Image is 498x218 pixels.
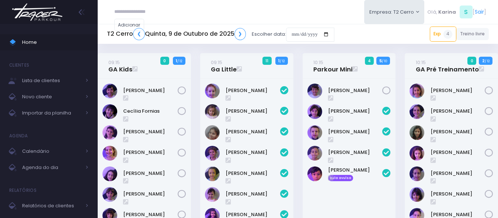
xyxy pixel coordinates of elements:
img: Alice Oliveira Castro [410,84,424,98]
span: 4 [443,30,452,39]
img: Isabel Silveira Chulam [205,166,220,181]
strong: 1 [278,58,280,64]
h4: Agenda [9,129,28,143]
small: 09:15 [211,59,222,66]
span: Karina [438,8,456,16]
div: Escolher data: [107,26,334,43]
a: 10:15GA Pré Treinamento [416,59,479,73]
span: Olá, [427,8,437,16]
img: Julia de Campos Munhoz [410,125,424,140]
img: Malu Bernardes [410,187,424,202]
img: Isabel Amado [205,146,220,161]
strong: 1 [176,58,177,64]
span: Home [22,38,88,47]
a: [PERSON_NAME] [226,87,280,94]
span: S [460,6,473,18]
span: Lista de clientes [22,76,81,85]
a: Sair [475,8,484,16]
img: Gabriela Libardi Galesi Bernardo [102,146,117,161]
span: 0 [467,57,476,65]
img: Clara Guimaraes Kron [102,125,117,140]
span: Aula avulsa [328,175,354,182]
small: / 12 [280,59,285,63]
small: 09:15 [108,59,120,66]
img: Guilherme Soares Naressi [307,125,322,140]
span: Calendário [22,147,81,156]
small: / 12 [177,59,182,63]
div: [ ] [424,4,489,20]
a: [PERSON_NAME] [123,128,178,136]
img: Antonieta Bonna Gobo N Silva [205,84,220,98]
a: [PERSON_NAME] [226,128,280,136]
span: Agenda do dia [22,163,81,172]
a: [PERSON_NAME] [123,149,178,156]
img: Dante Passos [307,104,322,119]
a: [PERSON_NAME] [226,149,280,156]
img: Otto Guimarães Krön [307,84,322,98]
a: Treino livre [456,28,489,40]
a: Exp4 [430,27,456,41]
img: Rafael Reis [307,146,322,161]
span: 4 [365,57,374,65]
a: [PERSON_NAME] [328,149,383,156]
a: [PERSON_NAME] [123,170,178,177]
a: 10:15Parkour Mini [313,59,352,73]
a: 09:15GA Kids [108,59,132,73]
a: [PERSON_NAME] [226,170,280,177]
small: 10:15 [416,59,426,66]
a: [PERSON_NAME] [431,170,485,177]
a: Adicionar [114,19,144,31]
span: Relatórios de clientes [22,201,81,211]
a: [PERSON_NAME] [431,108,485,115]
a: [PERSON_NAME] [226,108,280,115]
a: [PERSON_NAME] [226,190,280,198]
strong: 2 [482,58,485,64]
img: Samuel Bigaton [307,166,322,181]
h4: Clientes [9,58,29,73]
span: 0 [160,57,169,65]
a: [PERSON_NAME] [431,149,485,156]
h5: T2 Cerro Quinta, 9 de Outubro de 2025 [107,28,246,40]
a: Cecília Fornias [123,108,178,115]
a: [PERSON_NAME] [328,87,383,94]
small: / 12 [485,59,490,63]
img: Julia Merlino Donadell [205,187,220,202]
a: [PERSON_NAME] [431,128,485,136]
img: Ana Helena Soutello [410,104,424,119]
strong: 5 [379,58,382,64]
span: Novo cliente [22,92,81,102]
h4: Relatórios [9,183,36,198]
img: Heloísa Amado [205,125,220,140]
small: 10:15 [313,59,323,66]
a: [PERSON_NAME] [123,190,178,198]
img: Isabela de Brito Moffa [102,166,117,181]
a: [PERSON_NAME] [123,87,178,94]
img: Cecília Fornias Gomes [102,104,117,119]
img: Catarina Andrade [205,104,220,119]
a: ❯ [234,28,246,40]
a: [PERSON_NAME] [431,190,485,198]
a: [PERSON_NAME] [328,108,383,115]
img: Luzia Rolfini Fernandes [410,166,424,181]
span: 11 [262,57,272,65]
a: 09:15Ga Little [211,59,237,73]
img: Maria Clara Frateschi [102,187,117,202]
img: Beatriz Kikuchi [102,84,117,98]
a: [PERSON_NAME] [328,166,383,174]
small: / 10 [382,59,387,63]
a: [PERSON_NAME] [431,87,485,94]
span: Importar da planilha [22,108,81,118]
a: [PERSON_NAME] [328,128,383,136]
img: Luisa Tomchinsky Montezano [410,146,424,161]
